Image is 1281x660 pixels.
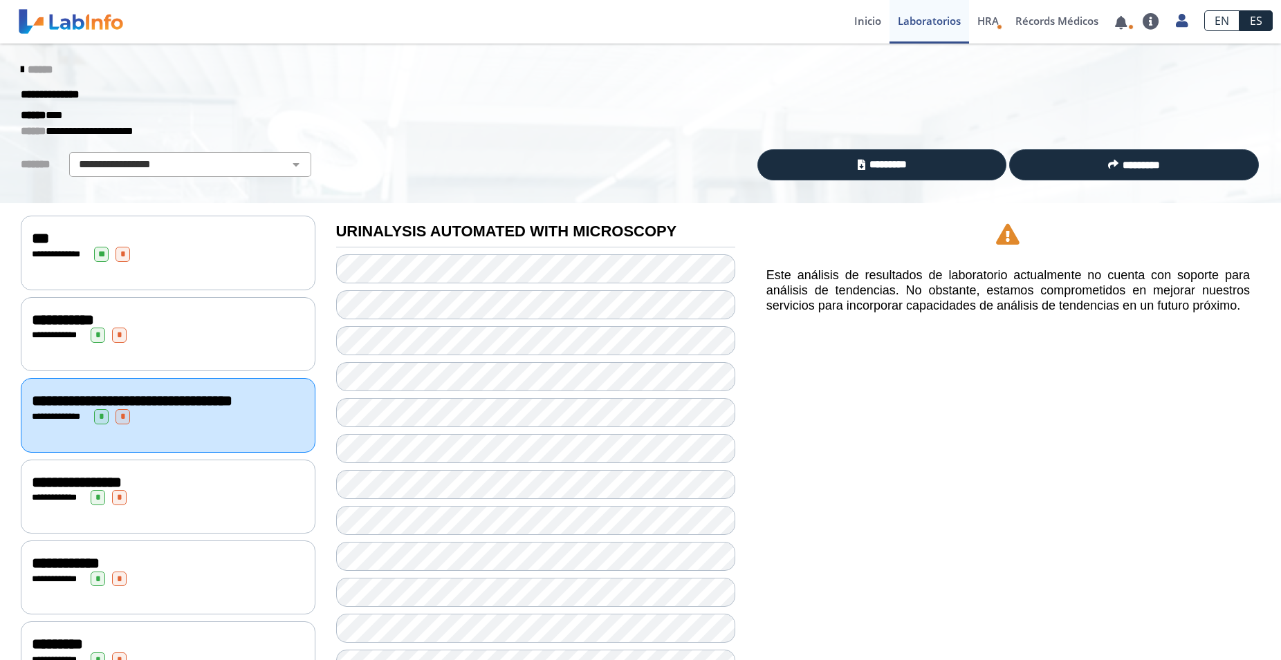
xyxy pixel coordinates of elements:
[766,268,1250,313] h5: Este análisis de resultados de laboratorio actualmente no cuenta con soporte para análisis de ten...
[1204,10,1239,31] a: EN
[977,14,999,28] span: HRA
[1158,606,1266,645] iframe: Help widget launcher
[1239,10,1273,31] a: ES
[336,223,677,240] b: URINALYSIS AUTOMATED WITH MICROSCOPY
